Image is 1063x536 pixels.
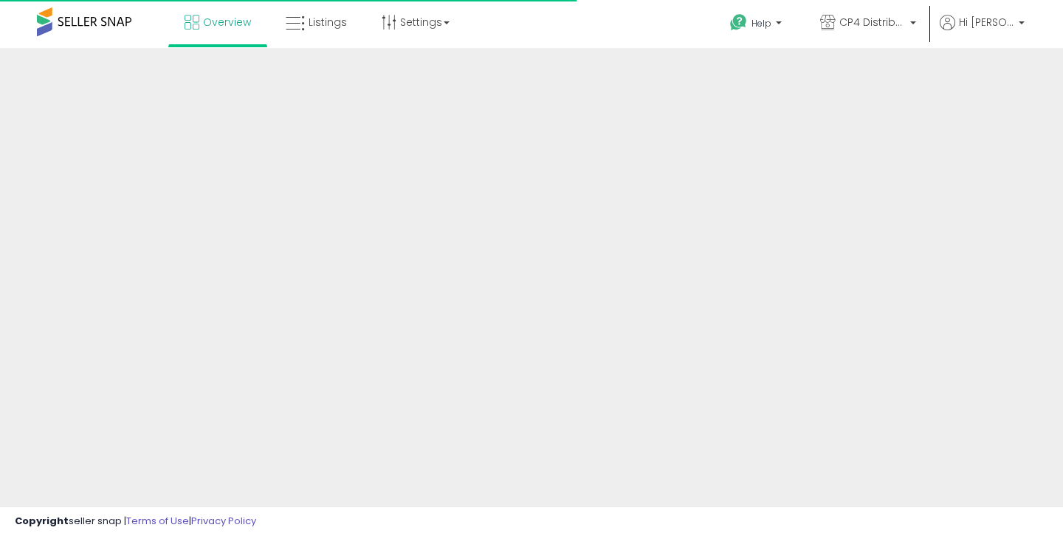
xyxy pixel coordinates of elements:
[940,15,1025,48] a: Hi [PERSON_NAME]
[203,15,251,30] span: Overview
[729,13,748,32] i: Get Help
[718,2,797,48] a: Help
[15,514,69,528] strong: Copyright
[191,514,256,528] a: Privacy Policy
[751,17,771,30] span: Help
[126,514,189,528] a: Terms of Use
[959,15,1014,30] span: Hi [PERSON_NAME]
[15,515,256,529] div: seller snap | |
[839,15,906,30] span: CP4 Distributors
[309,15,347,30] span: Listings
